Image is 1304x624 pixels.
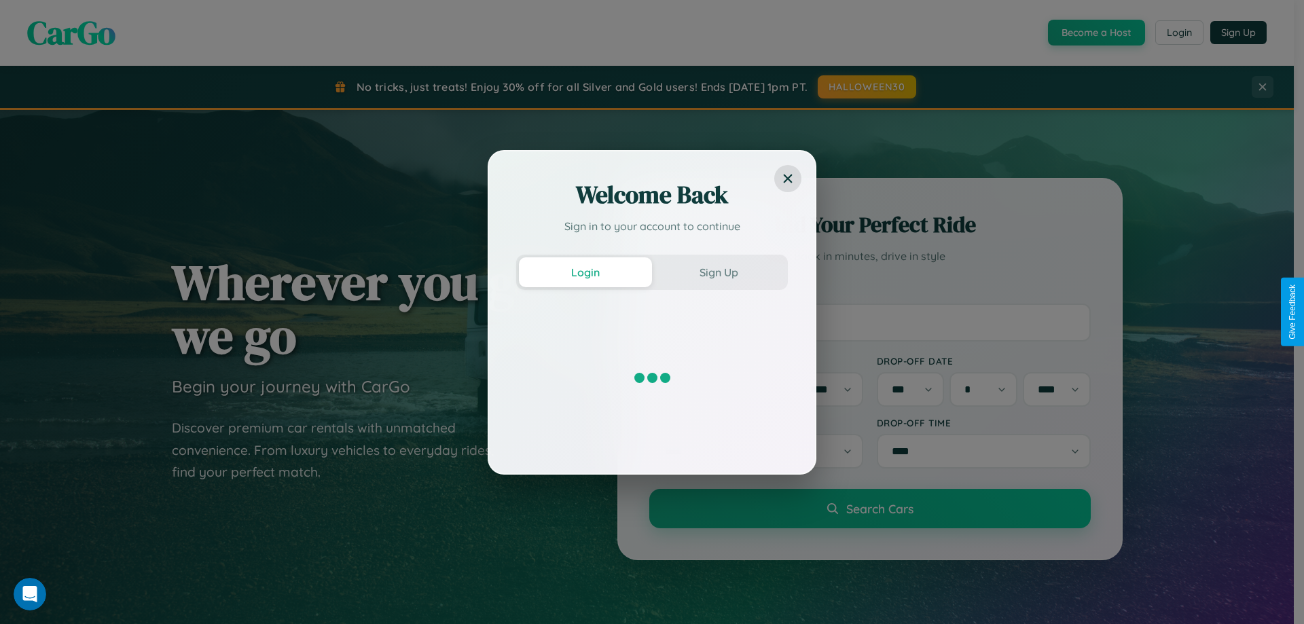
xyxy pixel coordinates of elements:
div: Give Feedback [1288,285,1297,339]
button: Login [519,257,652,287]
h2: Welcome Back [516,179,788,211]
iframe: Intercom live chat [14,578,46,610]
p: Sign in to your account to continue [516,218,788,234]
button: Sign Up [652,257,785,287]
